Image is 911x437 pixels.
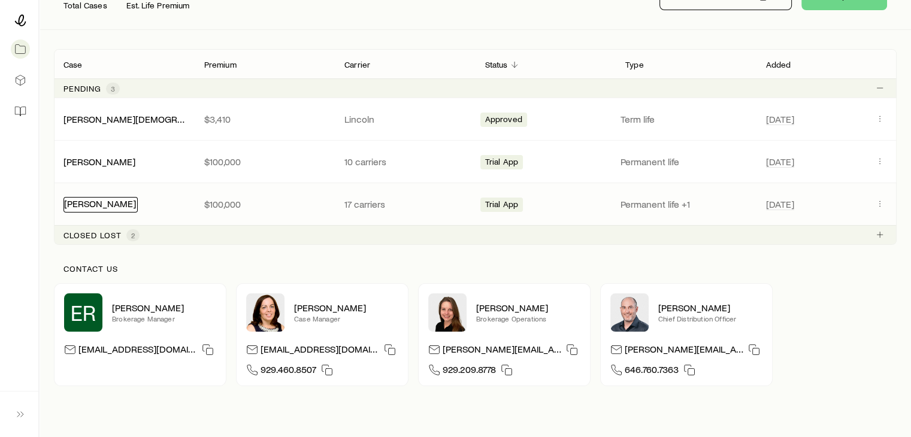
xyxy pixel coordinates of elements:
span: [DATE] [766,156,794,168]
span: Approved [485,114,522,127]
p: Total Cases [63,1,107,10]
p: [PERSON_NAME][EMAIL_ADDRESS][DOMAIN_NAME] [443,343,561,359]
span: 929.209.8778 [443,363,496,380]
p: [PERSON_NAME] [112,302,216,314]
p: [PERSON_NAME] [294,302,398,314]
span: 2 [131,230,135,240]
p: [PERSON_NAME] [658,302,762,314]
p: Permanent life +1 [621,198,752,210]
div: [PERSON_NAME][DEMOGRAPHIC_DATA] [63,113,185,126]
span: 3 [111,84,115,93]
p: [EMAIL_ADDRESS][DOMAIN_NAME] [261,343,379,359]
p: 10 carriers [344,156,466,168]
p: Contact us [63,264,887,274]
a: [PERSON_NAME] [63,156,135,167]
span: [DATE] [766,113,794,125]
a: [PERSON_NAME][DEMOGRAPHIC_DATA] [63,113,233,125]
p: [EMAIL_ADDRESS][DOMAIN_NAME] [78,343,197,359]
p: Status [485,60,508,69]
img: Ellen Wall [428,293,467,332]
p: Term life [621,113,752,125]
img: Heather McKee [246,293,285,332]
span: 646.760.7363 [625,363,679,380]
p: Chief Distribution Officer [658,314,762,323]
p: 17 carriers [344,198,466,210]
p: Brokerage Manager [112,314,216,323]
p: Brokerage Operations [476,314,580,323]
div: [PERSON_NAME] [63,197,138,213]
p: Pending [63,84,101,93]
p: [PERSON_NAME][EMAIL_ADDRESS][DOMAIN_NAME] [625,343,743,359]
span: [DATE] [766,198,794,210]
p: Premium [204,60,237,69]
span: ER [71,301,96,324]
p: $3,410 [204,113,326,125]
p: Lincoln [344,113,466,125]
span: 929.460.8507 [261,363,316,380]
div: Client cases [54,49,897,245]
p: Est. Life Premium [126,1,190,10]
p: Type [625,60,644,69]
span: Trial App [485,157,518,169]
p: Closed lost [63,230,122,240]
p: Case [63,60,83,69]
div: [PERSON_NAME] [63,156,135,168]
p: Permanent life [621,156,752,168]
span: Trial App [485,199,518,212]
a: [PERSON_NAME] [64,198,136,209]
p: [PERSON_NAME] [476,302,580,314]
img: Dan Pierson [610,293,649,332]
p: Added [766,60,791,69]
p: $100,000 [204,156,326,168]
p: $100,000 [204,198,326,210]
p: Carrier [344,60,370,69]
p: Case Manager [294,314,398,323]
